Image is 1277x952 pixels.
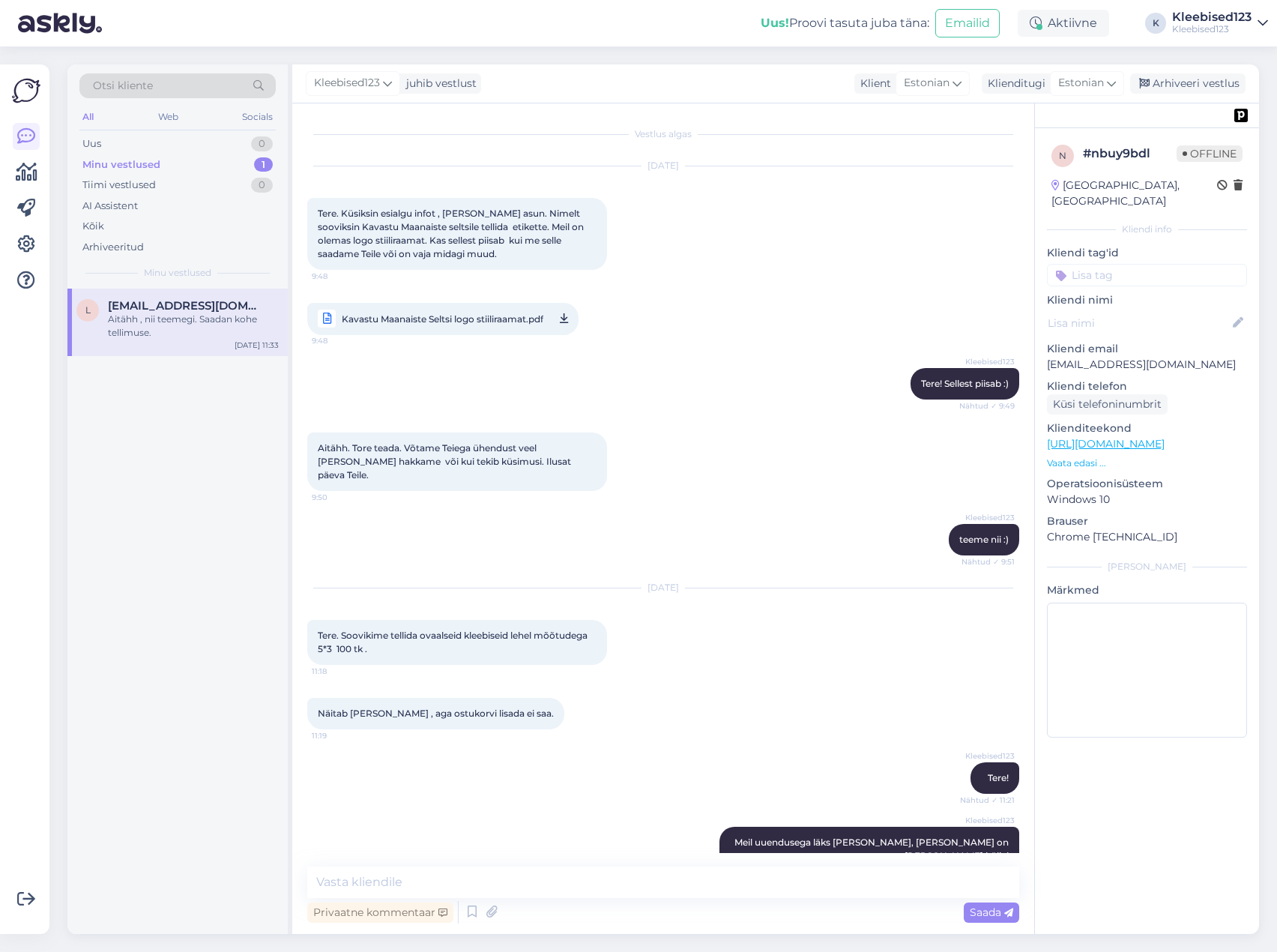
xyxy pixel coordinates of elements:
[1047,476,1247,492] p: Operatsioonisüsteem
[958,556,1015,567] span: Nähtud ✓ 9:51
[1047,457,1247,470] p: Vaata edasi ...
[904,75,950,91] span: Estonian
[1145,13,1166,34] div: K
[312,271,368,282] span: 9:48
[239,107,276,127] div: Socials
[1234,109,1248,122] img: pd
[761,16,789,30] b: Uus!
[958,400,1015,412] span: Nähtud ✓ 9:49
[1048,315,1230,331] input: Lisa nimi
[312,730,368,741] span: 11:19
[307,159,1019,172] div: [DATE]
[318,708,554,719] span: Näitab [PERSON_NAME] , aga ostukorvi lisada ei saa.
[1172,23,1252,35] div: Kleebised123
[1047,379,1247,394] p: Kliendi telefon
[307,127,1019,141] div: Vestlus algas
[318,442,573,480] span: Aitähh. Tore teada. Võtame Teiega ühendust veel [PERSON_NAME] hakkame või kui tekib küsimusi. Ilu...
[1047,394,1168,415] div: Küsi telefoninumbrit
[155,107,181,127] div: Web
[1018,10,1109,37] div: Aktiivne
[1047,421,1247,436] p: Klienditeekond
[921,378,1009,389] span: Tere! Sellest piisab :)
[1058,75,1104,91] span: Estonian
[312,492,368,503] span: 9:50
[82,178,156,193] div: Tiimi vestlused
[1047,582,1247,598] p: Märkmed
[93,78,153,94] span: Otsi kliente
[734,837,1011,861] span: Meil uuendusega läks [PERSON_NAME], [PERSON_NAME] on oranz, [PERSON_NAME] küljel
[318,630,590,654] span: Tere. Soovikime tellida ovaalseid kleebiseid lehel mõõtudega 5*3 100 tk .
[982,76,1045,91] div: Klienditugi
[307,581,1019,594] div: [DATE]
[82,157,160,172] div: Minu vestlused
[1047,292,1247,308] p: Kliendi nimi
[958,815,1015,826] span: Kleebised123
[1047,357,1247,373] p: [EMAIL_ADDRESS][DOMAIN_NAME]
[1177,145,1243,162] span: Offline
[970,906,1013,919] span: Saada
[1047,437,1165,451] a: [URL][DOMAIN_NAME]
[82,199,138,214] div: AI Assistent
[958,750,1015,762] span: Kleebised123
[958,356,1015,367] span: Kleebised123
[1047,513,1247,529] p: Brauser
[1047,245,1247,261] p: Kliendi tag'id
[307,903,453,923] div: Privaatne kommentaar
[959,534,1009,545] span: teeme nii :)
[318,208,586,259] span: Tere. Küsiksin esialgu infot , [PERSON_NAME] asun. Nimelt sooviksin Kavastu Maanaiste seltsile te...
[958,795,1015,806] span: Nähtud ✓ 11:21
[314,75,380,91] span: Kleebised123
[1172,11,1252,23] div: Kleebised123
[82,219,104,234] div: Kõik
[144,266,211,280] span: Minu vestlused
[1130,73,1246,94] div: Arhiveeri vestlus
[761,14,929,32] div: Proovi tasuta juba täna:
[235,340,279,351] div: [DATE] 11:33
[251,178,273,193] div: 0
[312,666,368,677] span: 11:18
[312,331,368,350] span: 9:48
[251,136,273,151] div: 0
[85,304,91,316] span: l
[935,9,1000,37] button: Emailid
[12,76,40,105] img: Askly Logo
[108,313,279,340] div: Aitähh , nii teemegi. Saadan kohe tellimuse.
[1047,529,1247,545] p: Chrome [TECHNICAL_ID]
[1083,145,1177,163] div: # nbuy9bdl
[79,107,97,127] div: All
[82,136,101,151] div: Uus
[108,299,264,313] span: lemming.eve@gmail.com
[1047,223,1247,236] div: Kliendi info
[254,157,273,172] div: 1
[1047,492,1247,507] p: Windows 10
[1047,341,1247,357] p: Kliendi email
[342,310,543,328] span: Kavastu Maanaiste Seltsi logo stiiliraamat.pdf
[82,240,144,255] div: Arhiveeritud
[1047,264,1247,286] input: Lisa tag
[307,303,579,335] a: Kavastu Maanaiste Seltsi logo stiiliraamat.pdf9:48
[854,76,891,91] div: Klient
[1059,150,1066,161] span: n
[1172,11,1268,35] a: Kleebised123Kleebised123
[1051,178,1217,209] div: [GEOGRAPHIC_DATA], [GEOGRAPHIC_DATA]
[400,76,477,91] div: juhib vestlust
[958,512,1015,523] span: Kleebised123
[1047,560,1247,573] div: [PERSON_NAME]
[988,772,1009,783] span: Tere!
